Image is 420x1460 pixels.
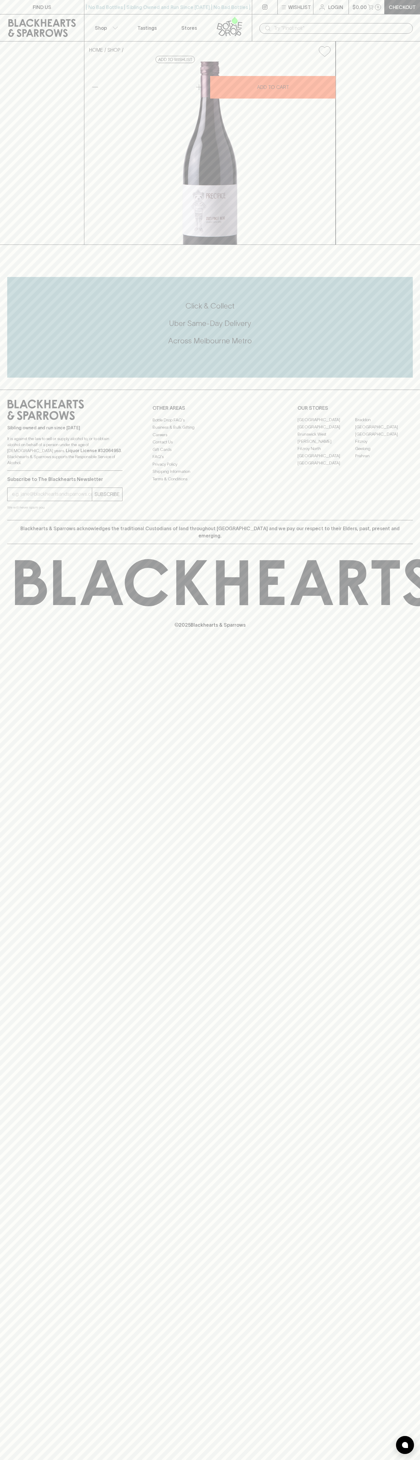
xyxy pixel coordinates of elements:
[298,431,355,438] a: Brunswick West
[7,336,413,346] h5: Across Melbourne Metro
[153,404,268,412] p: OTHER AREAS
[328,4,343,11] p: Login
[84,14,126,41] button: Shop
[298,424,355,431] a: [GEOGRAPHIC_DATA]
[298,404,413,412] p: OUR STORES
[153,424,268,431] a: Business & Bulk Gifting
[126,14,168,41] a: Tastings
[402,1442,408,1448] img: bubble-icon
[89,47,103,53] a: HOME
[153,416,268,424] a: Bottle Drop FAQ's
[355,431,413,438] a: [GEOGRAPHIC_DATA]
[298,460,355,467] a: [GEOGRAPHIC_DATA]
[153,475,268,482] a: Terms & Conditions
[137,24,157,32] p: Tastings
[288,4,311,11] p: Wishlist
[377,5,379,9] p: 0
[355,445,413,452] a: Geelong
[210,76,336,99] button: ADD TO CART
[389,4,416,11] p: Checkout
[181,24,197,32] p: Stores
[66,448,121,453] strong: Liquor License #32064953
[153,461,268,468] a: Privacy Policy
[153,439,268,446] a: Contact Us
[355,452,413,460] a: Prahran
[153,453,268,461] a: FAQ's
[33,4,51,11] p: FIND US
[7,301,413,311] h5: Click & Collect
[168,14,210,41] a: Stores
[153,468,268,475] a: Shipping Information
[7,277,413,378] div: Call to action block
[12,489,92,499] input: e.g. jane@blackheartsandsparrows.com.au
[355,424,413,431] a: [GEOGRAPHIC_DATA]
[298,438,355,445] a: [PERSON_NAME]
[92,488,122,501] button: SUBSCRIBE
[95,491,120,498] p: SUBSCRIBE
[355,438,413,445] a: Fitzroy
[7,504,122,510] p: We will never spam you
[257,84,289,91] p: ADD TO CART
[12,525,408,539] p: Blackhearts & Sparrows acknowledges the traditional Custodians of land throughout [GEOGRAPHIC_DAT...
[84,62,335,245] img: 37294.png
[95,24,107,32] p: Shop
[355,416,413,424] a: Braddon
[156,56,195,63] button: Add to wishlist
[298,452,355,460] a: [GEOGRAPHIC_DATA]
[316,44,333,59] button: Add to wishlist
[7,476,122,483] p: Subscribe to The Blackhearts Newsletter
[7,425,122,431] p: Sibling owned and run since [DATE]
[298,416,355,424] a: [GEOGRAPHIC_DATA]
[153,431,268,438] a: Careers
[298,445,355,452] a: Fitzroy North
[153,446,268,453] a: Gift Cards
[7,318,413,328] h5: Uber Same-Day Delivery
[352,4,367,11] p: $0.00
[7,436,122,466] p: It is against the law to sell or supply alcohol to, or to obtain alcohol on behalf of a person un...
[107,47,120,53] a: SHOP
[274,23,408,33] input: Try "Pinot noir"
